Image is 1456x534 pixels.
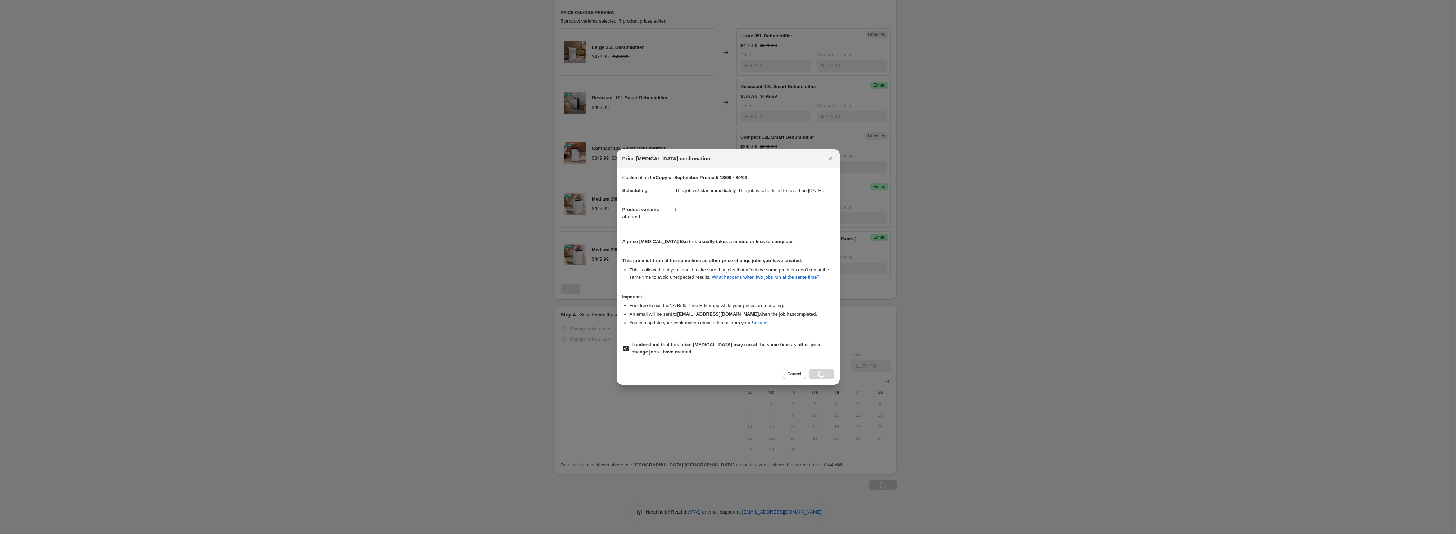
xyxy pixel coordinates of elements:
a: What happens when two jobs run at the same time? [712,274,820,280]
span: Price [MEDICAL_DATA] confirmation [622,155,711,162]
li: An email will be sent to when the job has completed . [630,311,834,318]
span: Cancel [787,371,801,377]
p: Confirmation for [622,174,834,181]
b: Copy of September Promo 5 18/09 - 30/09 [656,175,747,180]
b: A price [MEDICAL_DATA] like this usually takes a minute or less to complete. [622,239,794,244]
li: Feel free to exit the NA Bulk Price Editor app while your prices are updating. [630,302,834,309]
a: Settings [752,320,768,325]
b: I understand that this price [MEDICAL_DATA] may run at the same time as other price change jobs I... [632,342,822,355]
b: This job might run at the same time as other price change jobs you have created. [622,258,803,263]
h3: Important [622,294,834,300]
li: You can update your confirmation email address from your . [630,319,834,327]
dd: This job will start immediately. This job is scheduled to revert on [DATE]. [675,181,834,200]
span: Scheduling [622,188,648,193]
span: Product variants affected [622,207,659,219]
button: Cancel [783,369,806,379]
dd: 5 [675,200,834,219]
b: [EMAIL_ADDRESS][DOMAIN_NAME] [677,311,759,317]
button: Close [825,154,835,164]
li: This is allowed, but you should make sure that jobs that affect the same products don ' t run at ... [630,266,834,281]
